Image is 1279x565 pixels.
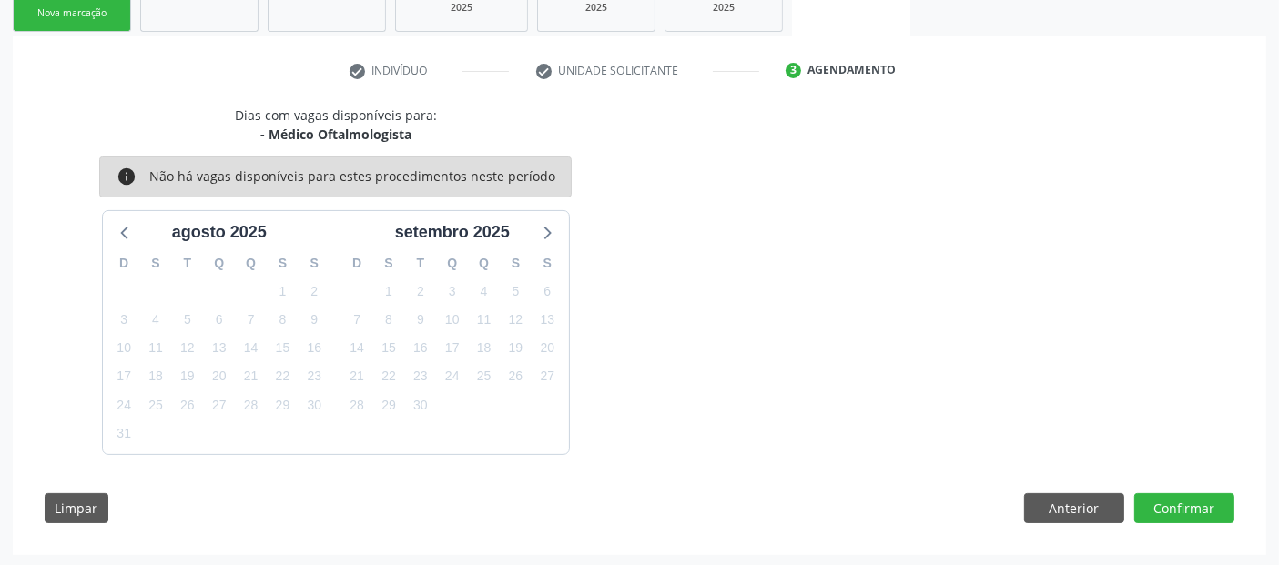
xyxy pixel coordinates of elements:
span: quinta-feira, 25 de setembro de 2025 [472,364,497,389]
div: agosto 2025 [165,220,274,245]
span: sábado, 6 de setembro de 2025 [534,278,560,304]
span: terça-feira, 30 de setembro de 2025 [408,392,433,418]
span: quinta-feira, 21 de agosto de 2025 [239,364,264,389]
span: sábado, 9 de agosto de 2025 [301,308,327,333]
span: quinta-feira, 14 de agosto de 2025 [239,336,264,361]
span: quarta-feira, 24 de setembro de 2025 [440,364,465,389]
span: domingo, 7 de setembro de 2025 [344,308,370,333]
div: S [500,249,532,277]
div: Agendamento [807,62,896,78]
span: domingo, 14 de setembro de 2025 [344,336,370,361]
div: 2025 [551,1,642,15]
span: segunda-feira, 4 de agosto de 2025 [143,308,168,333]
span: terça-feira, 5 de agosto de 2025 [175,308,200,333]
span: domingo, 17 de agosto de 2025 [111,364,137,389]
span: segunda-feira, 11 de agosto de 2025 [143,336,168,361]
div: Q [203,249,235,277]
span: segunda-feira, 25 de agosto de 2025 [143,392,168,418]
span: segunda-feira, 29 de setembro de 2025 [376,392,401,418]
div: S [373,249,405,277]
span: quarta-feira, 20 de agosto de 2025 [207,364,232,389]
span: sábado, 30 de agosto de 2025 [301,392,327,418]
span: domingo, 24 de agosto de 2025 [111,392,137,418]
span: sábado, 20 de setembro de 2025 [534,336,560,361]
span: quarta-feira, 3 de setembro de 2025 [440,278,465,304]
span: quinta-feira, 28 de agosto de 2025 [239,392,264,418]
span: sexta-feira, 15 de agosto de 2025 [269,336,295,361]
span: sexta-feira, 5 de setembro de 2025 [502,278,528,304]
div: setembro 2025 [388,220,517,245]
div: Nova marcação [26,6,117,20]
span: terça-feira, 12 de agosto de 2025 [175,336,200,361]
span: terça-feira, 16 de setembro de 2025 [408,336,433,361]
span: terça-feira, 19 de agosto de 2025 [175,364,200,389]
div: 3 [786,63,802,79]
span: sábado, 27 de setembro de 2025 [534,364,560,389]
span: sexta-feira, 19 de setembro de 2025 [502,336,528,361]
div: T [171,249,203,277]
div: Q [468,249,500,277]
span: sábado, 16 de agosto de 2025 [301,336,327,361]
div: - Médico Oftalmologista [235,125,437,144]
div: S [140,249,172,277]
span: sexta-feira, 12 de setembro de 2025 [502,308,528,333]
div: S [267,249,299,277]
span: sexta-feira, 8 de agosto de 2025 [269,308,295,333]
span: segunda-feira, 15 de setembro de 2025 [376,336,401,361]
span: domingo, 3 de agosto de 2025 [111,308,137,333]
span: sexta-feira, 22 de agosto de 2025 [269,364,295,389]
span: terça-feira, 2 de setembro de 2025 [408,278,433,304]
span: quinta-feira, 4 de setembro de 2025 [472,278,497,304]
span: quarta-feira, 10 de setembro de 2025 [440,308,465,333]
span: domingo, 28 de setembro de 2025 [344,392,370,418]
span: terça-feira, 23 de setembro de 2025 [408,364,433,389]
button: Confirmar [1134,493,1234,524]
span: segunda-feira, 18 de agosto de 2025 [143,364,168,389]
button: Anterior [1024,493,1124,524]
span: quinta-feira, 11 de setembro de 2025 [472,308,497,333]
span: domingo, 31 de agosto de 2025 [111,420,137,446]
span: quarta-feira, 13 de agosto de 2025 [207,336,232,361]
i: info [117,166,137,187]
span: sábado, 2 de agosto de 2025 [301,278,327,304]
span: quarta-feira, 27 de agosto de 2025 [207,392,232,418]
span: sábado, 13 de setembro de 2025 [534,308,560,333]
span: segunda-feira, 8 de setembro de 2025 [376,308,401,333]
div: D [341,249,373,277]
div: S [299,249,330,277]
span: quarta-feira, 6 de agosto de 2025 [207,308,232,333]
span: quarta-feira, 17 de setembro de 2025 [440,336,465,361]
span: quinta-feira, 7 de agosto de 2025 [239,308,264,333]
span: segunda-feira, 22 de setembro de 2025 [376,364,401,389]
span: sábado, 23 de agosto de 2025 [301,364,327,389]
span: sexta-feira, 1 de agosto de 2025 [269,278,295,304]
div: Q [436,249,468,277]
span: segunda-feira, 1 de setembro de 2025 [376,278,401,304]
div: 2025 [678,1,769,15]
div: S [532,249,563,277]
span: domingo, 21 de setembro de 2025 [344,364,370,389]
span: terça-feira, 9 de setembro de 2025 [408,308,433,333]
span: quinta-feira, 18 de setembro de 2025 [472,336,497,361]
div: Não há vagas disponíveis para estes procedimentos neste período [149,166,555,187]
div: Dias com vagas disponíveis para: [235,106,437,144]
span: terça-feira, 26 de agosto de 2025 [175,392,200,418]
div: Q [235,249,267,277]
span: domingo, 10 de agosto de 2025 [111,336,137,361]
span: sexta-feira, 26 de setembro de 2025 [502,364,528,389]
div: 2025 [409,1,514,15]
div: T [404,249,436,277]
div: D [108,249,140,277]
span: sexta-feira, 29 de agosto de 2025 [269,392,295,418]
